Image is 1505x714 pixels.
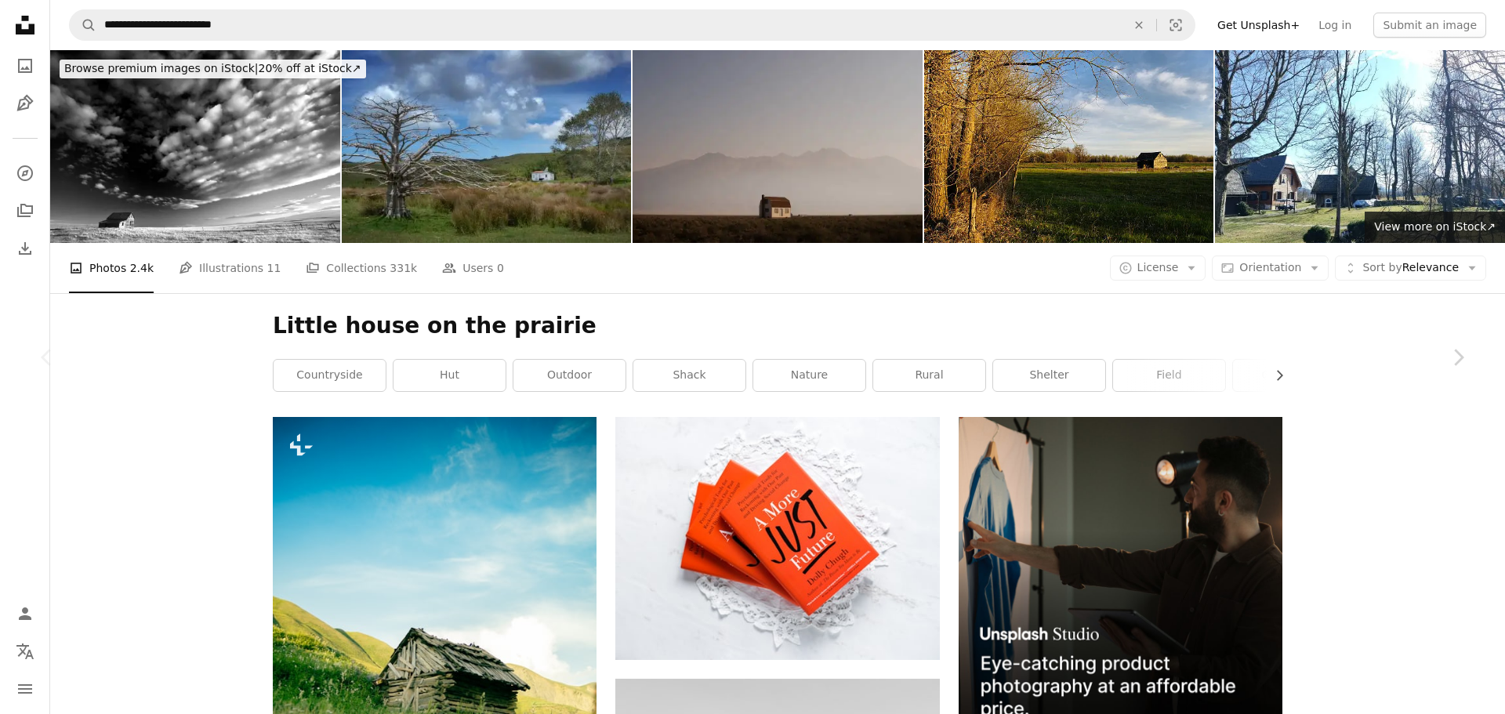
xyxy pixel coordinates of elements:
[9,195,41,227] a: Collections
[390,259,417,277] span: 331k
[633,360,745,391] a: shack
[1373,13,1486,38] button: Submit an image
[1137,261,1179,274] span: License
[993,360,1105,391] a: shelter
[442,243,504,293] a: Users 0
[274,360,386,391] a: countryside
[9,233,41,264] a: Download History
[342,50,632,243] img: Little house on the prairie
[753,360,865,391] a: nature
[1365,212,1505,243] a: View more on iStock↗
[1411,282,1505,433] a: Next
[9,50,41,82] a: Photos
[1309,13,1361,38] a: Log in
[1335,256,1486,281] button: Sort byRelevance
[50,50,340,243] img: Little House on the Prairie
[615,417,939,660] img: an orange box with a white label on it
[9,598,41,629] a: Log in / Sign up
[306,243,417,293] a: Collections 331k
[393,360,506,391] a: hut
[1374,220,1496,233] span: View more on iStock ↗
[873,360,985,391] a: rural
[50,50,375,88] a: Browse premium images on iStock|20% off at iStock↗
[924,50,1214,243] img: Little House on the Prairie
[9,636,41,667] button: Language
[1233,360,1345,391] a: grassland
[1110,256,1206,281] button: License
[9,88,41,119] a: Illustrations
[497,259,504,277] span: 0
[1362,261,1402,274] span: Sort by
[1215,50,1505,243] img: Little house on the prairie
[1239,261,1301,274] span: Orientation
[273,653,597,667] a: a small wooden cabin in a grassy field
[64,62,361,74] span: 20% off at iStock ↗
[9,158,41,189] a: Explore
[179,243,281,293] a: Illustrations 11
[1122,10,1156,40] button: Clear
[69,9,1195,41] form: Find visuals sitewide
[273,312,1282,340] h1: Little house on the prairie
[70,10,96,40] button: Search Unsplash
[267,259,281,277] span: 11
[1157,10,1195,40] button: Visual search
[1212,256,1329,281] button: Orientation
[513,360,626,391] a: outdoor
[615,531,939,545] a: an orange box with a white label on it
[1362,260,1459,276] span: Relevance
[633,50,923,243] img: Little House on the Prairie
[9,673,41,705] button: Menu
[1265,360,1282,391] button: scroll list to the right
[64,62,258,74] span: Browse premium images on iStock |
[1208,13,1309,38] a: Get Unsplash+
[1113,360,1225,391] a: field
